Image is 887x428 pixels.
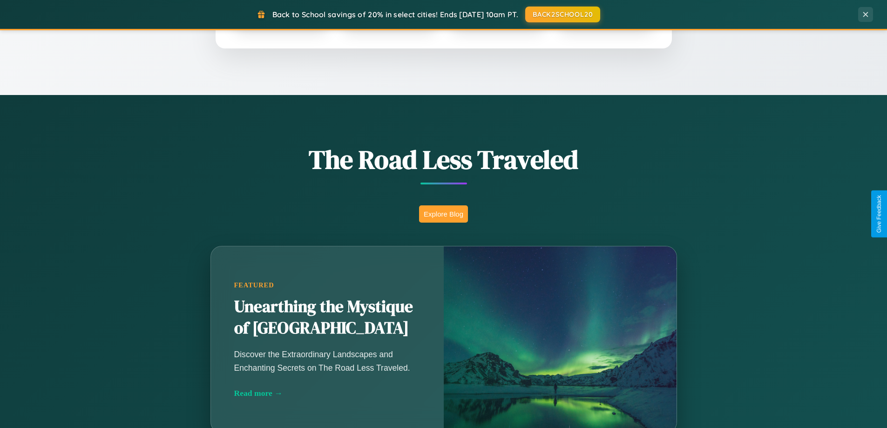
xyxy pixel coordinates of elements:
[525,7,600,22] button: BACK2SCHOOL20
[876,195,882,233] div: Give Feedback
[234,348,420,374] p: Discover the Extraordinary Landscapes and Enchanting Secrets on The Road Less Traveled.
[272,10,518,19] span: Back to School savings of 20% in select cities! Ends [DATE] 10am PT.
[164,142,723,177] h1: The Road Less Traveled
[419,205,468,223] button: Explore Blog
[234,388,420,398] div: Read more →
[234,281,420,289] div: Featured
[234,296,420,339] h2: Unearthing the Mystique of [GEOGRAPHIC_DATA]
